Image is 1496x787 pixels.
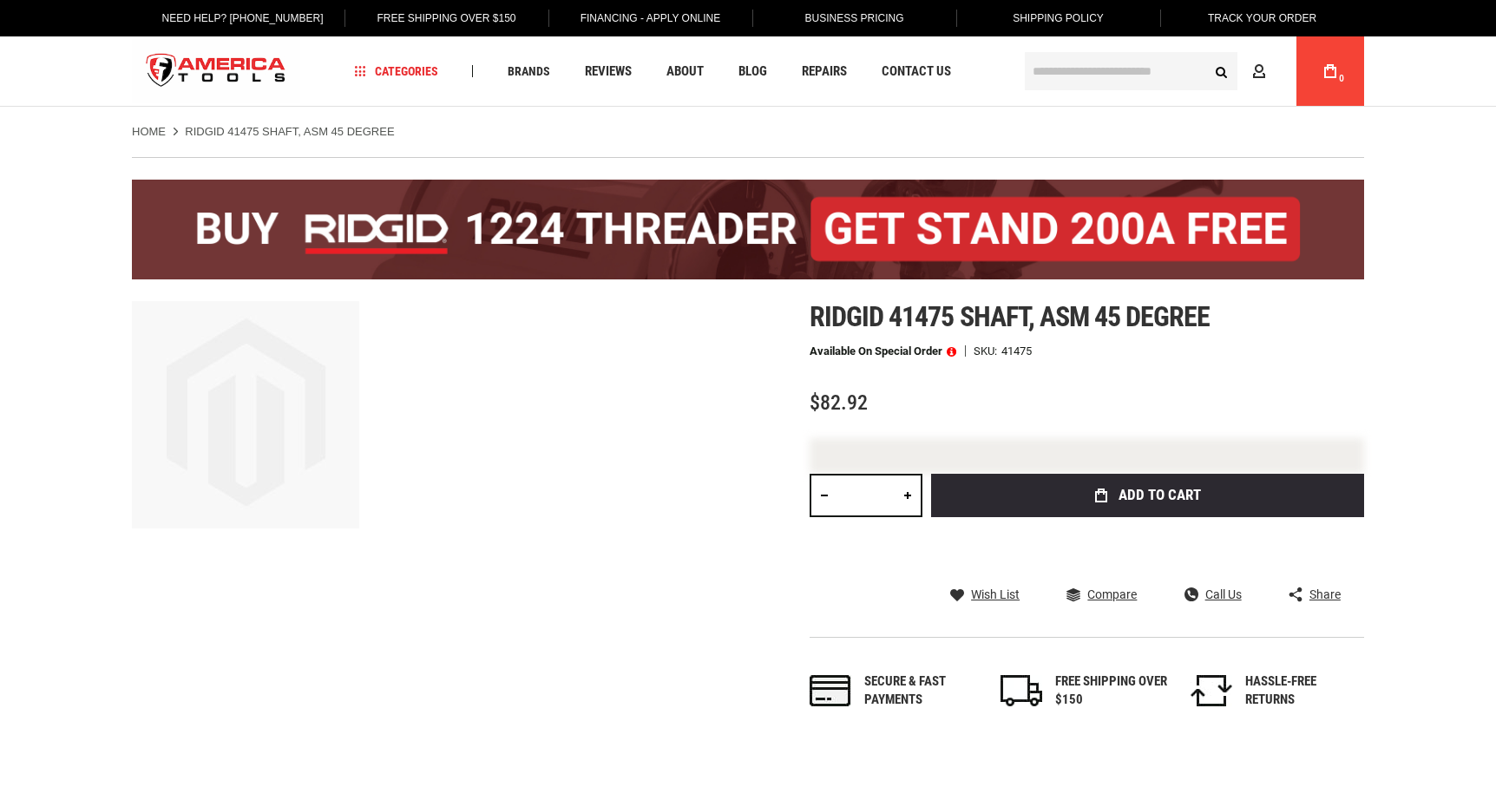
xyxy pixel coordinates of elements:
button: Add to Cart [931,474,1364,517]
span: Blog [738,65,767,78]
img: BOGO: Buy the RIDGID® 1224 Threader (26092), get the 92467 200A Stand FREE! [132,180,1364,279]
div: HASSLE-FREE RETURNS [1245,672,1358,710]
a: About [659,60,712,83]
span: Call Us [1205,588,1242,600]
a: Call Us [1184,587,1242,602]
span: Brands [508,65,550,77]
a: Home [132,124,166,140]
a: Blog [731,60,775,83]
div: Secure & fast payments [864,672,977,710]
span: About [666,65,704,78]
img: payments [810,675,851,706]
a: Reviews [577,60,640,83]
img: main product photo [132,301,359,528]
span: Ridgid 41475 shaft, asm 45 degree [810,300,1210,333]
a: Repairs [794,60,855,83]
img: America Tools [132,39,300,104]
a: Brands [500,60,558,83]
span: Share [1309,588,1341,600]
a: 0 [1314,36,1347,106]
p: Available on Special Order [810,345,956,357]
span: Reviews [585,65,632,78]
strong: RIDGID 41475 SHAFT, ASM 45 DEGREE [185,125,394,138]
img: shipping [1001,675,1042,706]
span: 0 [1339,74,1344,83]
button: Search [1204,55,1237,88]
div: FREE SHIPPING OVER $150 [1055,672,1168,710]
span: $82.92 [810,390,868,415]
span: Shipping Policy [1013,12,1104,24]
span: Wish List [971,588,1020,600]
a: store logo [132,39,300,104]
span: Add to Cart [1119,488,1201,502]
a: Wish List [950,587,1020,602]
span: Repairs [802,65,847,78]
a: Contact Us [874,60,959,83]
strong: SKU [974,345,1001,357]
a: Compare [1066,587,1137,602]
img: returns [1191,675,1232,706]
div: 41475 [1001,345,1032,357]
a: Categories [347,60,446,83]
span: Categories [355,65,438,77]
span: Contact Us [882,65,951,78]
span: Compare [1087,588,1137,600]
